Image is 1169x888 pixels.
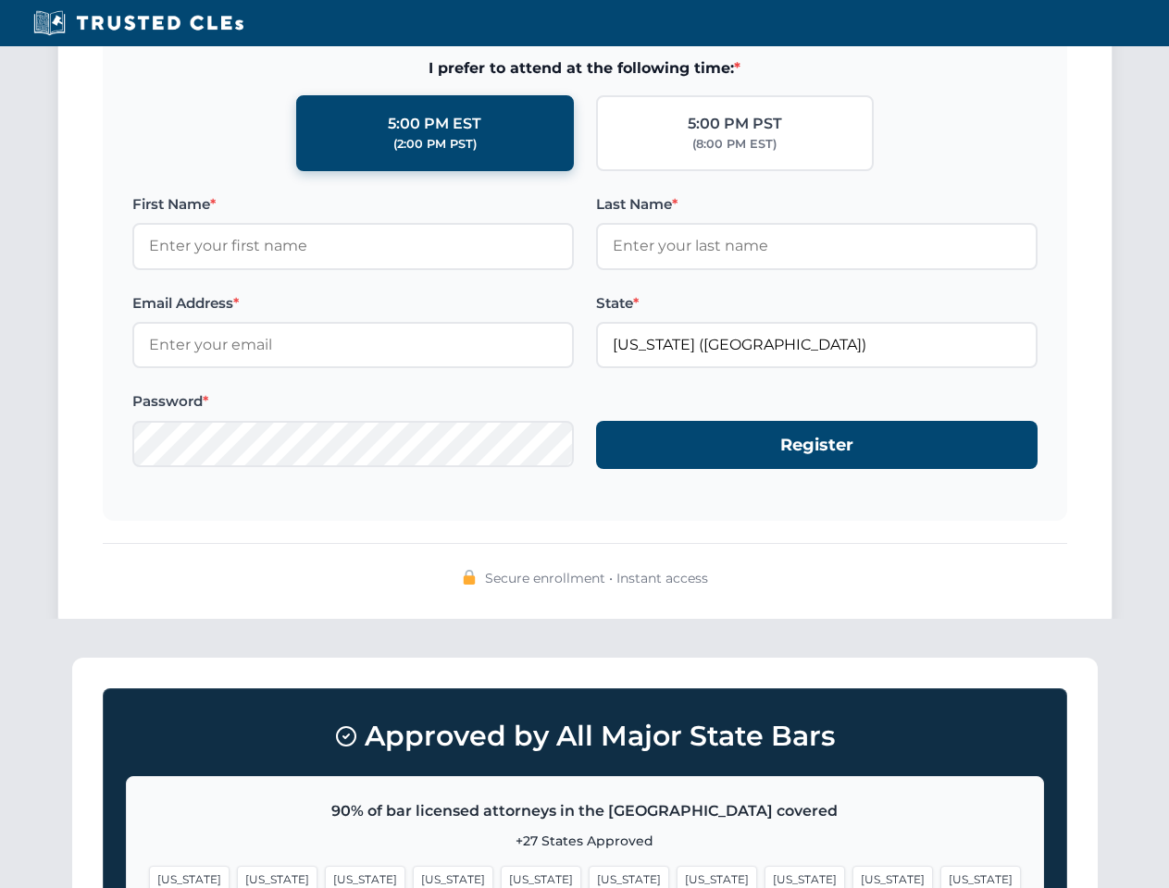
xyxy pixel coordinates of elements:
[596,223,1038,269] input: Enter your last name
[132,193,574,216] label: First Name
[132,322,574,368] input: Enter your email
[692,135,777,154] div: (8:00 PM EST)
[596,193,1038,216] label: Last Name
[596,292,1038,314] label: State
[28,9,249,37] img: Trusted CLEs
[596,322,1038,368] input: Washington (WA)
[393,135,477,154] div: (2:00 PM PST)
[132,223,574,269] input: Enter your first name
[485,568,708,588] span: Secure enrollment • Instant access
[149,831,1021,851] p: +27 States Approved
[132,390,574,413] label: Password
[132,56,1038,80] span: I prefer to attend at the following time:
[126,711,1044,761] h3: Approved by All Major State Bars
[149,799,1021,823] p: 90% of bar licensed attorneys in the [GEOGRAPHIC_DATA] covered
[462,570,477,585] img: 🔒
[688,112,782,136] div: 5:00 PM PST
[596,421,1038,470] button: Register
[132,292,574,314] label: Email Address
[388,112,481,136] div: 5:00 PM EST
